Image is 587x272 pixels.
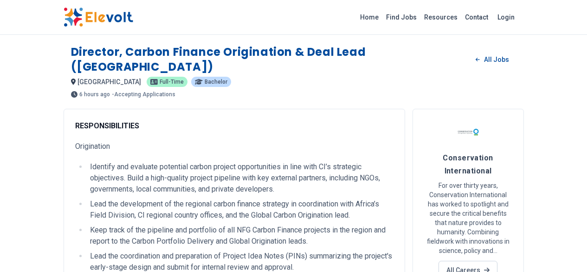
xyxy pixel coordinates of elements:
[468,53,516,66] a: All Jobs
[457,120,480,144] img: Conservation International
[492,8,520,27] a: Login
[160,79,184,85] span: Full-time
[356,10,382,25] a: Home
[205,79,227,85] span: Bachelor
[420,10,461,25] a: Resources
[77,78,141,86] span: [GEOGRAPHIC_DATA]
[75,141,393,152] p: Origination
[87,225,393,247] li: Keep track of the pipeline and portfolio of all NFG Carbon Finance projects in the region and rep...
[87,161,393,195] li: Identify and evaluate potential carbon project opportunities in line with CI’s strategic objectiv...
[87,199,393,221] li: Lead the development of the regional carbon finance strategy in coordination with Africa’s Field ...
[443,153,493,175] span: Conservation International
[64,7,133,27] img: Elevolt
[112,92,175,97] p: - Accepting Applications
[71,45,469,74] h1: Director, Carbon Finance Origination & Deal Lead ([GEOGRAPHIC_DATA])
[382,10,420,25] a: Find Jobs
[424,181,512,255] p: For over thirty years, Conservation International has worked to spotlight and secure the critical...
[75,121,139,130] strong: RESPONSIBILITIES
[461,10,492,25] a: Contact
[79,92,110,97] span: 6 hours ago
